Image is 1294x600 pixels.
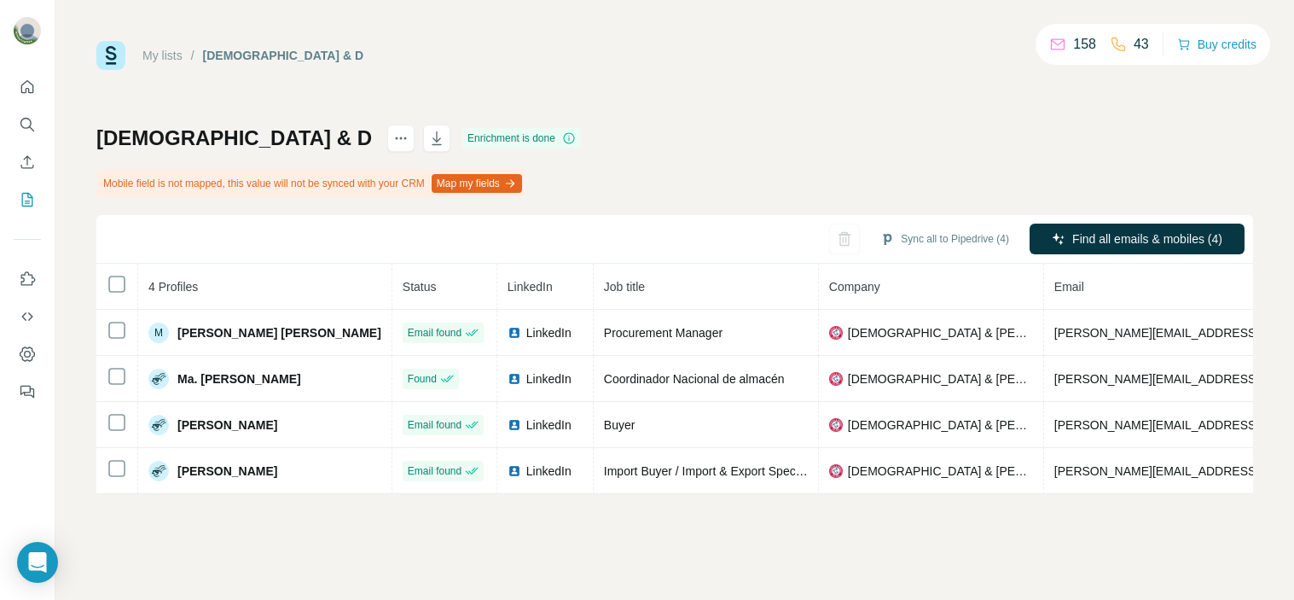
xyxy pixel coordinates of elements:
[1054,280,1084,294] span: Email
[14,376,41,407] button: Feedback
[177,324,381,341] span: [PERSON_NAME] [PERSON_NAME]
[203,47,363,64] div: [DEMOGRAPHIC_DATA] & D
[829,280,880,294] span: Company
[14,17,41,44] img: Avatar
[96,125,372,152] h1: [DEMOGRAPHIC_DATA] & D
[1073,34,1096,55] p: 158
[142,49,183,62] a: My lists
[604,464,820,478] span: Import Buyer / Import & Export Specialist
[848,324,1033,341] span: [DEMOGRAPHIC_DATA] & [PERSON_NAME]
[508,418,521,432] img: LinkedIn logo
[526,463,572,480] span: LinkedIn
[829,372,843,386] img: company-logo
[408,463,461,479] span: Email found
[604,280,645,294] span: Job title
[14,109,41,140] button: Search
[408,371,437,387] span: Found
[408,417,461,433] span: Email found
[1030,224,1245,254] button: Find all emails & mobiles (4)
[829,326,843,340] img: company-logo
[508,464,521,478] img: LinkedIn logo
[508,372,521,386] img: LinkedIn logo
[14,264,41,294] button: Use Surfe on LinkedIn
[148,415,169,435] img: Avatar
[403,280,437,294] span: Status
[1134,34,1149,55] p: 43
[191,47,194,64] li: /
[387,125,415,152] button: actions
[148,280,198,294] span: 4 Profiles
[604,372,785,386] span: Coordinador Nacional de almacén
[829,464,843,478] img: company-logo
[14,72,41,102] button: Quick start
[829,418,843,432] img: company-logo
[848,417,1033,434] span: [DEMOGRAPHIC_DATA] & [PERSON_NAME]
[526,417,572,434] span: LinkedIn
[526,324,572,341] span: LinkedIn
[14,184,41,215] button: My lists
[177,463,277,480] span: [PERSON_NAME]
[604,326,722,340] span: Procurement Manager
[462,128,581,149] div: Enrichment is done
[848,463,1033,480] span: [DEMOGRAPHIC_DATA] & [PERSON_NAME]
[177,370,301,387] span: Ma. [PERSON_NAME]
[432,174,522,193] button: Map my fields
[508,326,521,340] img: LinkedIn logo
[508,280,553,294] span: LinkedIn
[96,169,525,198] div: Mobile field is not mapped, this value will not be synced with your CRM
[177,417,277,434] span: [PERSON_NAME]
[14,339,41,370] button: Dashboard
[1072,230,1222,248] span: Find all emails & mobiles (4)
[148,323,169,343] div: M
[14,301,41,332] button: Use Surfe API
[526,370,572,387] span: LinkedIn
[408,325,461,341] span: Email found
[848,370,1033,387] span: [DEMOGRAPHIC_DATA] & [PERSON_NAME]
[96,41,125,70] img: Surfe Logo
[148,369,169,389] img: Avatar
[14,147,41,178] button: Enrich CSV
[1177,32,1256,56] button: Buy credits
[17,542,58,583] div: Open Intercom Messenger
[148,461,169,481] img: Avatar
[604,418,635,432] span: Buyer
[868,226,1021,252] button: Sync all to Pipedrive (4)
